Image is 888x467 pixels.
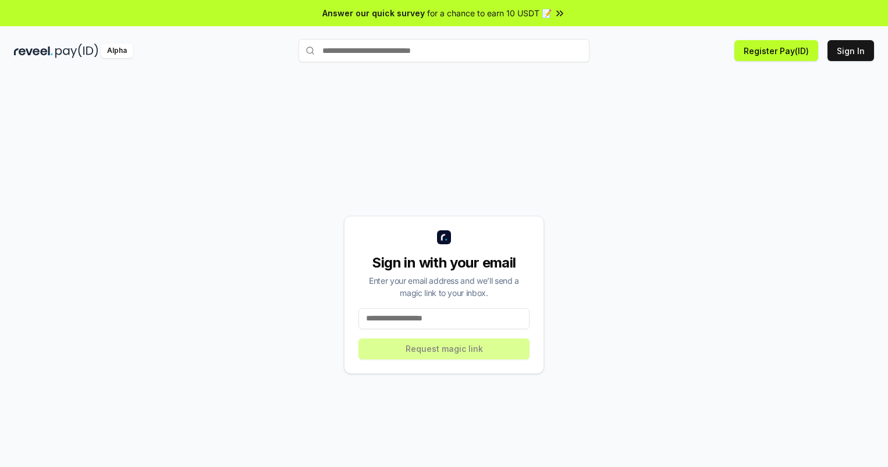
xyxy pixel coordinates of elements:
div: Sign in with your email [358,254,530,272]
div: Alpha [101,44,133,58]
div: Enter your email address and we’ll send a magic link to your inbox. [358,275,530,299]
button: Sign In [827,40,874,61]
span: Answer our quick survey [322,7,425,19]
button: Register Pay(ID) [734,40,818,61]
img: reveel_dark [14,44,53,58]
img: pay_id [55,44,98,58]
img: logo_small [437,230,451,244]
span: for a chance to earn 10 USDT 📝 [427,7,552,19]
